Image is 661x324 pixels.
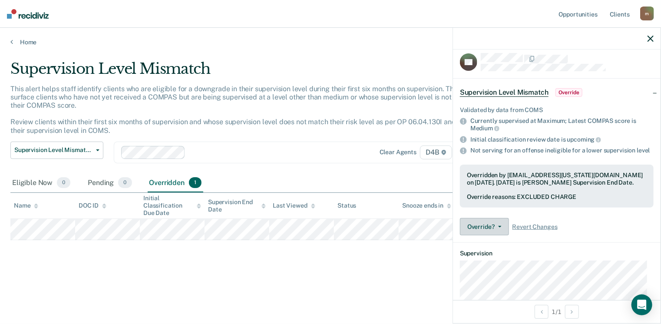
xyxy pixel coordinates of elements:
[470,117,654,132] div: Currently supervised at Maximum; Latest COMPAS score is
[14,146,93,154] span: Supervision Level Mismatch
[453,300,661,323] div: 1 / 1
[143,195,201,216] div: Initial Classification Due Date
[10,85,493,135] p: This alert helps staff identify clients who are eligible for a downgrade in their supervision lev...
[631,294,652,315] div: Open Intercom Messenger
[467,172,647,186] div: Overridden by [EMAIL_ADDRESS][US_STATE][DOMAIN_NAME] on [DATE]. [DATE] is [PERSON_NAME] Supervisi...
[460,106,654,114] div: Validated by data from COMS
[337,202,356,209] div: Status
[535,305,549,319] button: Previous Opportunity
[460,218,509,235] button: Override?
[467,193,647,201] div: Override reasons: EXCLUDED CHARGE
[420,145,452,159] span: D4B
[57,177,70,188] span: 0
[208,198,266,213] div: Supervision End Date
[460,88,549,97] span: Supervision Level Mismatch
[380,149,416,156] div: Clear agents
[555,88,582,97] span: Override
[453,79,661,106] div: Supervision Level MismatchOverride
[470,147,654,154] div: Not serving for an offense ineligible for a lower supervision
[10,174,72,193] div: Eligible Now
[512,223,558,231] span: Revert Changes
[189,177,202,188] span: 1
[148,174,204,193] div: Overridden
[14,202,38,209] div: Name
[565,305,579,319] button: Next Opportunity
[10,60,506,85] div: Supervision Level Mismatch
[470,125,499,132] span: Medium
[470,136,654,143] div: Initial classification review date is
[402,202,451,209] div: Snooze ends in
[86,174,133,193] div: Pending
[460,250,654,257] dt: Supervision
[7,9,49,19] img: Recidiviz
[10,38,651,46] a: Home
[637,147,650,154] span: level
[640,7,654,20] div: m
[567,136,602,143] span: upcoming
[118,177,132,188] span: 0
[79,202,106,209] div: DOC ID
[273,202,315,209] div: Last Viewed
